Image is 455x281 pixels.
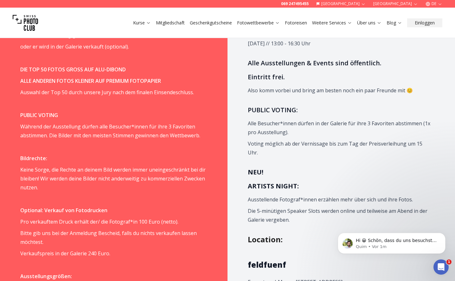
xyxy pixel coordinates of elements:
[355,18,384,27] button: Über uns
[248,59,381,67] span: Alle Ausstellungen & Events sind öffentlich.
[310,18,355,27] button: Weitere Services
[20,273,72,280] strong: Ausstellungsgrößen:
[20,89,194,96] span: Auswahl der Top 50 durch unsere Jury nach dem finalen Einsendeschluss.
[20,155,47,162] strong: Bildrechte:
[20,122,206,140] p: Während der Ausstellung dürfen alle Besucher*innen für ihre 3 Favoriten abstimmen. Die Bilder mit...
[20,166,206,191] span: Keine Sorge, die Rechte an deinem Bild werden immer uneingeschränkt bei dir bleiben! Wir werden d...
[384,18,405,27] button: Blog
[13,10,38,36] img: Swiss photo club
[248,259,286,270] strong: feldfuenf
[285,20,307,26] a: Fotoreisen
[248,234,435,245] h2: Location :
[248,206,433,224] p: Die 5-minütigen Speaker Slots werden online und teilweise am Abend in der Galerie vergeben.
[328,219,455,264] iframe: Intercom notifications Nachricht
[446,259,452,265] span: 1
[248,195,433,204] p: Ausstellende Fotograf*innen erzählen mehr über sich und ihre Fotos.
[281,1,309,6] a: 069 247495455
[248,139,433,157] p: Voting möglich ab der Vernissage bis zum Tag der Preisverleihung um 15 Uhr.
[248,182,299,190] strong: ARTISTS NIGHT:
[248,87,413,94] span: Also komm vorbei und bring am besten noch ein paar Freunde mit 😊
[387,20,402,26] a: Blog
[190,20,232,26] a: Geschenkgutscheine
[357,20,381,26] a: Über uns
[234,18,282,27] button: Fotowettbewerbe
[153,18,187,27] button: Mitgliedschaft
[20,77,161,84] strong: ALLE ANDEREN FOTOS KLEINER AUF PREMIUM FOTOPAPIER
[20,230,197,245] span: Bitte gib uns bei der Anmeldung Bescheid, falls du nichts verkaufen lassen möchtest.
[20,218,178,225] span: Pro verkauftem Druck erhält der/ die Fotograf*in 100 Euro (netto).
[248,119,433,137] p: Alle Besucher*innen dürfen in der Galerie für ihre 3 Favoriten abstimmen (1x pro Ausstellung).
[312,20,352,26] a: Weitere Services
[20,43,129,50] span: oder er wird in der Galerie verkauft (optional).
[20,66,126,73] strong: DIE TOP 50 FOTOS GROSS AUF ALU-DIBOND
[131,18,153,27] button: Kurse
[156,20,185,26] a: Mitgliedschaft
[237,20,280,26] a: Fotowettbewerbe
[433,259,449,275] iframe: Intercom live chat
[133,20,151,26] a: Kurse
[248,39,433,48] p: [DATE] // 13:00 - 16:30 Uhr
[187,18,234,27] button: Geschenkgutscheine
[20,207,107,214] strong: Optional: Verkauf von Fotodrucken
[20,112,58,119] strong: PUBLIC VOTING
[282,18,310,27] button: Fotoreisen
[407,18,442,27] button: Einloggen
[248,73,285,81] span: Eintritt frei.
[248,105,433,115] h3: PUBLIC VOTING:
[248,168,263,176] strong: NEU!
[20,249,206,258] p: Verkaufspreis in der Galerie 240 Euro.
